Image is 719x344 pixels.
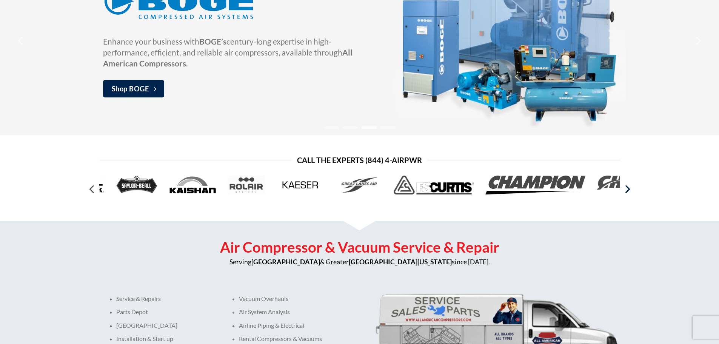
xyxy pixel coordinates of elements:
p: Installation & Start up [116,335,214,342]
p: Serving & Greater since [DATE]. [99,257,620,267]
p: [GEOGRAPHIC_DATA] [116,322,214,329]
p: Parts Depot [116,309,214,316]
p: Enhance your business with century-long expertise in high-performance, efficient, and reliable ai... [103,36,360,69]
p: Vacuum Overhauls [239,295,386,302]
button: Next [620,182,634,197]
li: Page dot 1 [324,126,339,129]
button: Previous [14,22,28,60]
strong: [GEOGRAPHIC_DATA] [251,258,320,266]
li: Page dot 2 [343,126,358,129]
h2: Air Compressor & Vacuum Service & Repair [99,238,620,257]
p: Airline Piping & Electrical [239,322,386,329]
p: Service & Repairs [116,295,214,302]
button: Previous [86,182,99,197]
li: Page dot 3 [362,126,377,129]
strong: All American Compressors [103,48,353,68]
a: Shop BOGE [103,80,165,97]
strong: [GEOGRAPHIC_DATA][US_STATE] [349,258,452,266]
button: Next [691,22,705,60]
span: Call the Experts (844) 4-AirPwr [297,154,422,166]
p: Rental Compressors & Vacuums [239,335,386,342]
span: Shop BOGE [112,83,149,94]
p: Air System Analysis [239,309,386,316]
li: Page dot 4 [380,126,396,129]
strong: BOGE’s [199,37,226,46]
